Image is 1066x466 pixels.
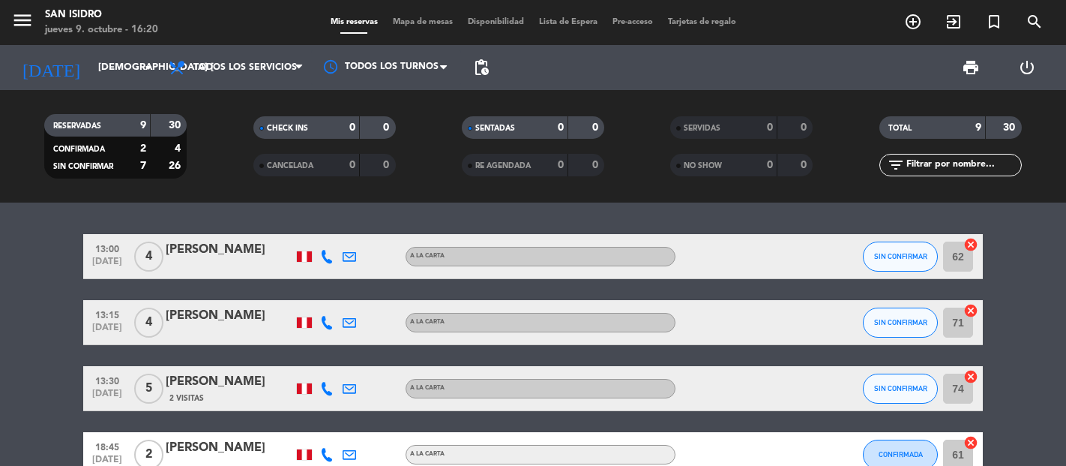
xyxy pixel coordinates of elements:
[139,59,157,77] i: arrow_drop_down
[863,374,938,404] button: SIN CONFIRMAR
[88,371,126,389] span: 13:30
[88,437,126,455] span: 18:45
[1026,13,1044,31] i: search
[475,162,531,170] span: RE AGENDADA
[169,120,184,131] strong: 30
[53,163,113,170] span: SIN CONFIRMAR
[45,8,158,23] div: San Isidro
[767,160,773,170] strong: 0
[905,157,1021,173] input: Filtrar por nombre...
[475,125,515,132] span: SENTADAS
[863,242,938,272] button: SIN CONFIRMAR
[11,51,91,84] i: [DATE]
[11,9,34,37] button: menu
[45,23,158,38] div: jueves 9. octubre - 16:20
[410,253,445,259] span: A la carta
[801,160,810,170] strong: 0
[193,62,297,73] span: Todos los servicios
[169,392,204,404] span: 2 Visitas
[410,451,445,457] span: A la carta
[684,125,720,132] span: SERVIDAS
[166,306,293,326] div: [PERSON_NAME]
[472,59,490,77] span: pending_actions
[985,13,1003,31] i: turned_in_not
[963,237,978,252] i: cancel
[532,18,605,26] span: Lista de Espera
[963,435,978,450] i: cancel
[558,160,564,170] strong: 0
[267,125,308,132] span: CHECK INS
[140,143,146,154] strong: 2
[558,122,564,133] strong: 0
[410,385,445,391] span: A la carta
[166,438,293,458] div: [PERSON_NAME]
[879,450,923,458] span: CONFIRMADA
[592,160,601,170] strong: 0
[140,120,146,131] strong: 9
[11,9,34,32] i: menu
[874,384,927,392] span: SIN CONFIRMAR
[134,242,163,272] span: 4
[660,18,744,26] span: Tarjetas de regalo
[863,308,938,338] button: SIN CONFIRMAR
[349,122,355,133] strong: 0
[963,303,978,318] i: cancel
[1003,122,1018,133] strong: 30
[592,122,601,133] strong: 0
[175,143,184,154] strong: 4
[88,239,126,257] span: 13:00
[605,18,660,26] span: Pre-acceso
[267,162,313,170] span: CANCELADA
[887,156,905,174] i: filter_list
[410,319,445,325] span: A la carta
[460,18,532,26] span: Disponibilidad
[134,308,163,338] span: 4
[874,252,927,260] span: SIN CONFIRMAR
[975,122,981,133] strong: 9
[767,122,773,133] strong: 0
[134,374,163,404] span: 5
[88,323,126,340] span: [DATE]
[88,257,126,274] span: [DATE]
[349,160,355,170] strong: 0
[874,318,927,326] span: SIN CONFIRMAR
[88,305,126,323] span: 13:15
[383,160,392,170] strong: 0
[801,122,810,133] strong: 0
[140,161,146,171] strong: 7
[962,59,980,77] span: print
[385,18,460,26] span: Mapa de mesas
[166,372,293,392] div: [PERSON_NAME]
[904,13,922,31] i: add_circle_outline
[169,161,184,171] strong: 26
[999,45,1056,90] div: LOG OUT
[963,369,978,384] i: cancel
[166,240,293,260] div: [PERSON_NAME]
[53,122,101,130] span: RESERVADAS
[383,122,392,133] strong: 0
[53,146,105,153] span: CONFIRMADA
[684,162,722,170] span: NO SHOW
[88,389,126,406] span: [DATE]
[1018,59,1036,77] i: power_settings_new
[888,125,912,132] span: TOTAL
[323,18,385,26] span: Mis reservas
[945,13,963,31] i: exit_to_app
